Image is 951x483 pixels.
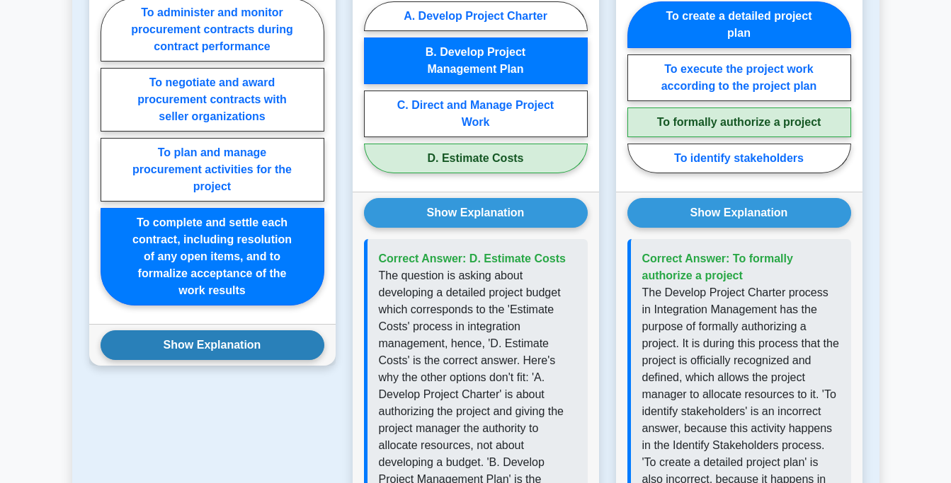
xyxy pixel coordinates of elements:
span: Correct Answer: To formally authorize a project [642,252,793,281]
label: To create a detailed project plan [627,1,851,48]
label: A. Develop Project Charter [364,1,588,31]
button: Show Explanation [627,198,851,228]
label: B. Develop Project Management Plan [364,37,588,84]
button: Show Explanation [364,198,588,228]
span: Correct Answer: D. Estimate Costs [379,252,566,264]
label: To complete and settle each contract, including resolution of any open items, and to formalize ac... [101,208,324,305]
button: Show Explanation [101,330,324,360]
label: D. Estimate Costs [364,144,588,173]
label: To formally authorize a project [627,107,851,137]
label: C. Direct and Manage Project Work [364,91,588,137]
label: To execute the project work according to the project plan [627,54,851,101]
label: To identify stakeholders [627,144,851,173]
label: To plan and manage procurement activities for the project [101,138,324,202]
label: To negotiate and award procurement contracts with seller organizations [101,68,324,132]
